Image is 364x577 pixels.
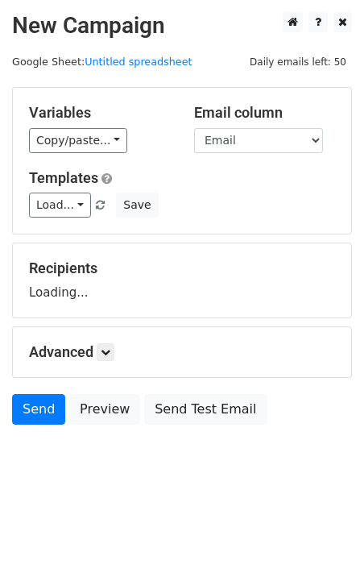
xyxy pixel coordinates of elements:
[29,259,335,277] h5: Recipients
[144,394,267,425] a: Send Test Email
[12,56,192,68] small: Google Sheet:
[244,56,352,68] a: Daily emails left: 50
[29,128,127,153] a: Copy/paste...
[85,56,192,68] a: Untitled spreadsheet
[29,193,91,218] a: Load...
[283,500,364,577] iframe: Chat Widget
[29,104,170,122] h5: Variables
[12,394,65,425] a: Send
[116,193,158,218] button: Save
[12,12,352,39] h2: New Campaign
[69,394,140,425] a: Preview
[29,169,98,186] a: Templates
[244,53,352,71] span: Daily emails left: 50
[194,104,335,122] h5: Email column
[29,259,335,301] div: Loading...
[29,343,335,361] h5: Advanced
